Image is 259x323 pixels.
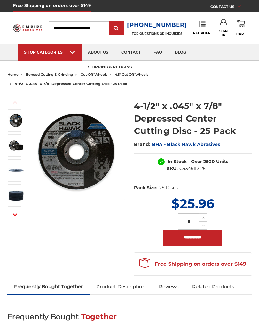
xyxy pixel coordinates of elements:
dt: Pack Size: [134,185,158,191]
a: faq [147,44,169,61]
a: [PHONE_NUMBER] [127,20,187,30]
a: Product Description [90,280,152,294]
a: bonded cutting & grinding [26,72,73,77]
a: Related Products [185,280,241,294]
img: 4.5" depressed center cutting discs, pack of 25 [8,187,24,203]
span: Brand: [134,141,151,147]
img: Empire Abrasives [13,22,43,34]
span: Reorder [193,31,211,35]
span: Free Shipping on orders over $149 [139,258,246,271]
span: - Over [188,159,202,164]
a: about us [82,44,115,61]
span: In Stock [168,159,187,164]
img: 4.5" x .045" x 7/8" Arbor Raised Center Cut Off Wheels [8,138,24,154]
button: Previous [7,96,23,109]
img: 4-1/2" x 3/64" x 7/8" Cut Off Disk [8,162,24,178]
img: 4-1/2" x 3/64" x 7/8" Depressed Center Type 27 Cut Off Wheel [29,104,125,200]
span: 2500 [203,159,215,164]
a: Frequently Bought Together [7,280,90,294]
h1: 4-1/2" x .045" x 7/8" Depressed Center Cutting Disc - 25 Pack [134,100,252,137]
span: Frequently Bought [7,312,79,321]
input: Submit [110,22,123,35]
button: Next [7,208,23,222]
a: blog [169,44,192,61]
a: contact [115,44,147,61]
span: Sign In [219,29,228,37]
a: Reviews [152,280,185,294]
p: FOR QUESTIONS OR INQUIRIES [127,32,187,36]
a: BHA - Black Hawk Abrasives [152,141,220,147]
img: 4-1/2" x 3/64" x 7/8" Depressed Center Type 27 Cut Off Wheel [8,113,24,129]
a: cut-off wheels [81,72,107,77]
span: Units [216,159,228,164]
span: Cart [236,32,246,36]
span: $25.96 [171,196,214,211]
a: Reorder [193,21,211,35]
a: home [7,72,19,77]
dd: C45451D-25 [179,165,206,172]
a: Cart [236,19,246,37]
a: shipping & returns [82,59,138,76]
dd: 25 Discs [159,185,178,191]
div: SHOP CATEGORIES [24,50,75,55]
span: 4-1/2" x .045" x 7/8" depressed center cutting disc - 25 pack [15,82,127,86]
a: CONTACT US [210,3,246,12]
span: Together [81,312,117,321]
dt: SKU: [167,165,178,172]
